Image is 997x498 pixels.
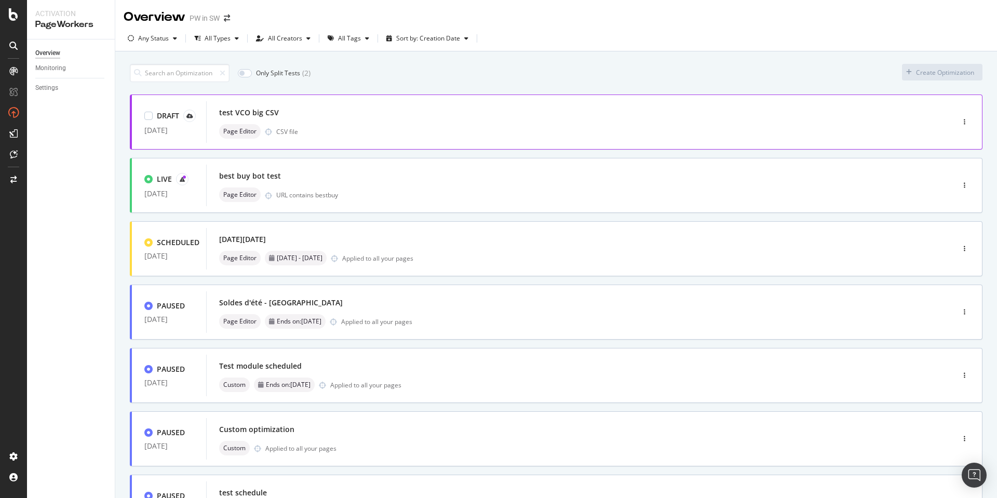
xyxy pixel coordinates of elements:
div: [DATE] [144,379,194,387]
div: [DATE] [144,126,194,134]
div: neutral label [219,314,261,329]
div: Overview [35,48,60,59]
div: Monitoring [35,63,66,74]
div: Applied to all your pages [342,254,413,263]
div: URL contains bestbuy [276,191,910,199]
div: [DATE] [144,252,194,260]
div: [DATE] [144,190,194,198]
span: Page Editor [223,318,257,325]
div: Custom optimization [219,424,294,435]
button: Sort by: Creation Date [382,30,473,47]
div: SCHEDULED [157,237,199,248]
div: neutral label [219,124,261,139]
span: [DATE] - [DATE] [277,255,322,261]
div: [DATE][DATE] [219,234,266,245]
div: test schedule [219,488,267,498]
div: Test module scheduled [219,361,302,371]
div: arrow-right-arrow-left [224,15,230,22]
span: Custom [223,445,246,451]
div: PageWorkers [35,19,106,31]
div: neutral label [219,378,250,392]
div: PAUSED [157,301,185,311]
a: Settings [35,83,107,93]
div: neutral label [265,314,326,329]
input: Search an Optimization [130,64,230,82]
div: CSV file [276,127,298,136]
div: PW in SW [190,13,220,23]
div: test VCO big CSV [219,107,279,118]
div: neutral label [254,378,315,392]
div: Applied to all your pages [265,444,336,453]
div: neutral label [219,251,261,265]
span: Ends on: [DATE] [277,318,321,325]
span: Page Editor [223,128,257,134]
div: All Creators [268,35,302,42]
div: best buy bot test [219,171,281,181]
div: ( 2 ) [302,68,311,78]
div: All Tags [338,35,361,42]
div: All Types [205,35,231,42]
div: PAUSED [157,364,185,374]
div: Sort by: Creation Date [396,35,460,42]
span: Custom [223,382,246,388]
div: PAUSED [157,427,185,438]
div: Activation [35,8,106,19]
div: neutral label [219,441,250,455]
div: neutral label [265,251,327,265]
div: Overview [124,8,185,26]
div: Any Status [138,35,169,42]
div: Soldes d'été - [GEOGRAPHIC_DATA] [219,298,343,308]
div: DRAFT [157,111,179,121]
div: Create Optimization [916,68,974,77]
button: All Tags [324,30,373,47]
button: Create Optimization [902,64,982,80]
a: Monitoring [35,63,107,74]
div: Applied to all your pages [330,381,401,389]
div: [DATE] [144,315,194,324]
span: Page Editor [223,192,257,198]
div: Only Split Tests [256,69,300,77]
button: Any Status [124,30,181,47]
span: Ends on: [DATE] [266,382,311,388]
div: neutral label [219,187,261,202]
div: LIVE [157,174,172,184]
span: Page Editor [223,255,257,261]
div: Settings [35,83,58,93]
div: Applied to all your pages [341,317,412,326]
div: [DATE] [144,442,194,450]
button: All Types [190,30,243,47]
a: Overview [35,48,107,59]
div: Open Intercom Messenger [962,463,987,488]
button: All Creators [252,30,315,47]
